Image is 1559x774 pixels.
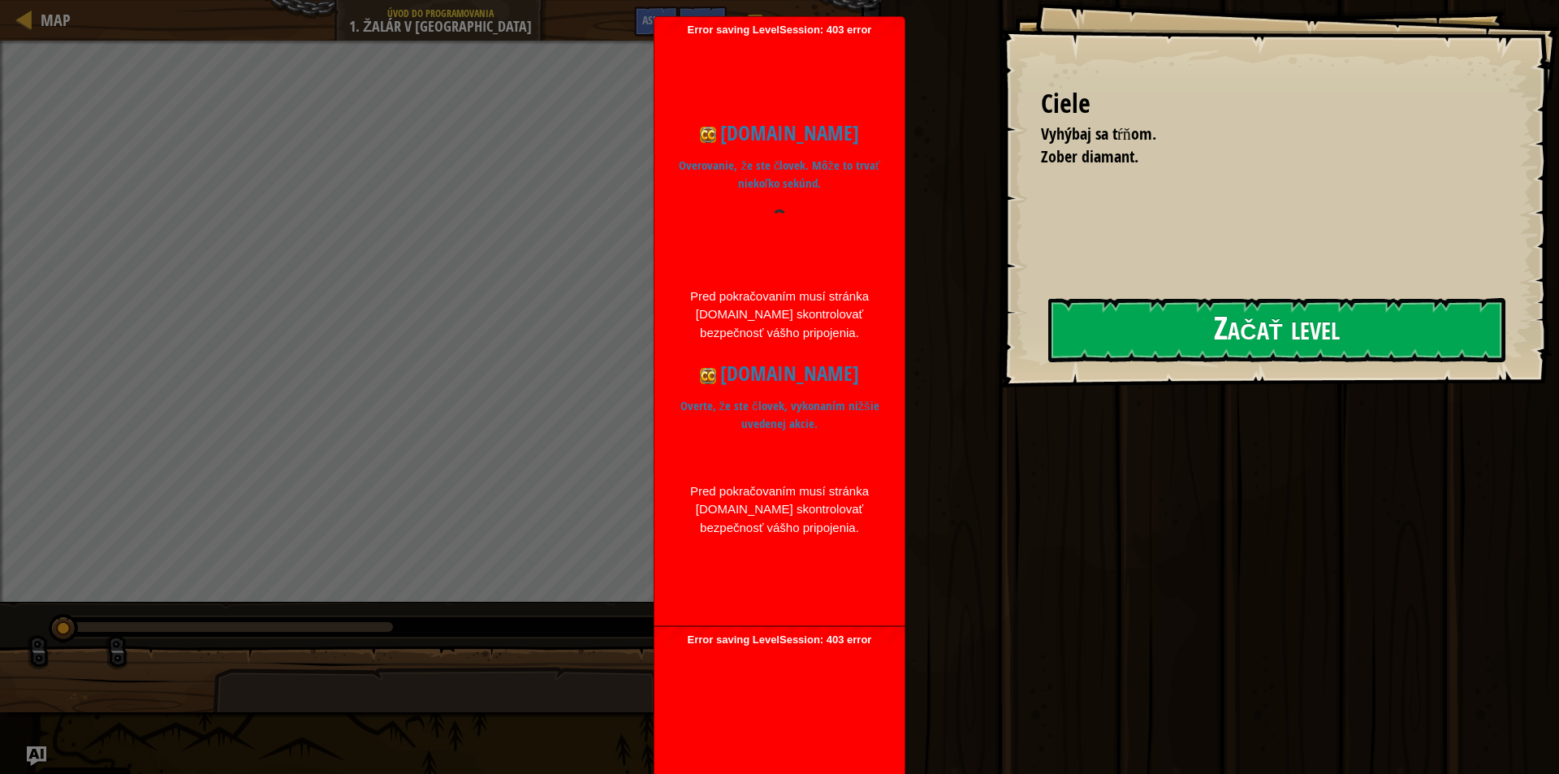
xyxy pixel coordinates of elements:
[686,12,719,28] span: Pomoc
[1048,298,1505,362] button: Začať level
[1041,85,1502,123] div: Ciele
[1021,123,1498,146] li: Vyhýbaj sa tŕňom.
[675,118,884,149] h1: [DOMAIN_NAME]
[1041,123,1156,145] span: Vyhýbaj sa tŕňom.
[700,127,716,143] img: Ikona pre stránku codecombat.com
[735,6,853,45] button: Menu hry
[1041,145,1138,167] span: Zober diamant.
[766,12,843,33] span: Menu hry
[675,358,884,389] h1: [DOMAIN_NAME]
[32,9,71,31] a: Map
[663,24,896,618] span: Error saving LevelSession: 403 error
[675,397,884,434] p: Overte, že ste človek, vykonaním nižšie uvedenej akcie.
[675,288,884,343] div: Pred pokračovaním musí stránka [DOMAIN_NAME] skontrolovať bezpečnosť vášho pripojenia.
[700,368,716,384] img: Ikona pre stránku codecombat.com
[41,9,71,31] span: Map
[675,157,884,193] p: Overovanie, že ste človek. Môže to trvať niekoľko sekúnd.
[675,482,884,538] div: Pred pokračovaním musí stránka [DOMAIN_NAME] skontrolovať bezpečnosť vášho pripojenia.
[27,746,46,766] button: Ask AI
[634,6,678,37] button: Ask AI
[642,12,670,28] span: Ask AI
[1021,145,1498,169] li: Zober diamant.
